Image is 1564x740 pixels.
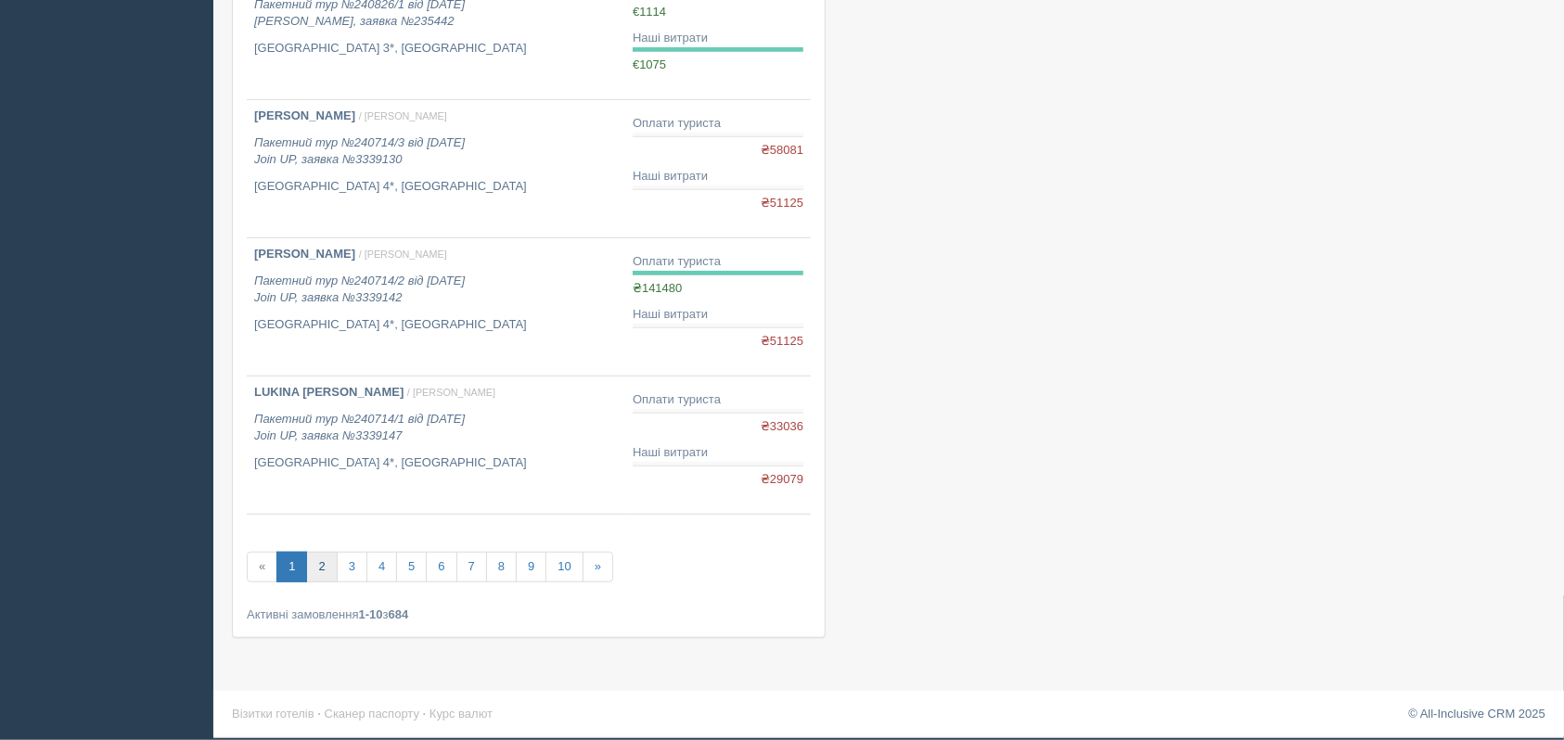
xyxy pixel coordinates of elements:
[516,552,546,582] a: 9
[396,552,427,582] a: 5
[633,30,803,47] div: Наші витрати
[761,195,803,212] span: ₴51125
[359,249,447,260] span: / [PERSON_NAME]
[359,110,447,121] span: / [PERSON_NAME]
[429,707,493,721] a: Курс валют
[247,100,625,237] a: [PERSON_NAME] / [PERSON_NAME] Пакетний тур №240714/3 від [DATE]Join UP, заявка №3339130 [GEOGRAPH...
[633,5,666,19] span: €1114
[407,387,495,398] span: / [PERSON_NAME]
[247,552,277,582] span: «
[545,552,583,582] a: 10
[317,707,321,721] span: ·
[254,40,618,57] p: [GEOGRAPHIC_DATA] 3*, [GEOGRAPHIC_DATA]
[232,707,314,721] a: Візитки готелів
[337,552,367,582] a: 3
[366,552,397,582] a: 4
[247,376,625,514] a: LUKINA [PERSON_NAME] / [PERSON_NAME] Пакетний тур №240714/1 від [DATE]Join UP, заявка №3339147 [G...
[306,552,337,582] a: 2
[633,115,803,133] div: Оплати туриста
[247,606,811,623] div: Активні замовлення з
[423,707,427,721] span: ·
[633,57,666,71] span: €1075
[1408,707,1545,721] a: © All-Inclusive CRM 2025
[359,607,383,621] b: 1-10
[254,412,465,443] i: Пакетний тур №240714/1 від [DATE] Join UP, заявка №3339147
[633,253,803,271] div: Оплати туриста
[633,168,803,185] div: Наші витрати
[254,108,355,122] b: [PERSON_NAME]
[254,454,618,472] p: [GEOGRAPHIC_DATA] 4*, [GEOGRAPHIC_DATA]
[254,247,355,261] b: [PERSON_NAME]
[633,391,803,409] div: Оплати туриста
[254,178,618,196] p: [GEOGRAPHIC_DATA] 4*, [GEOGRAPHIC_DATA]
[633,281,682,295] span: ₴141480
[426,552,456,582] a: 6
[254,316,618,334] p: [GEOGRAPHIC_DATA] 4*, [GEOGRAPHIC_DATA]
[633,444,803,462] div: Наші витрати
[761,142,803,159] span: ₴58081
[761,418,803,436] span: ₴33036
[486,552,517,582] a: 8
[633,306,803,324] div: Наші витрати
[456,552,487,582] a: 7
[254,385,404,399] b: LUKINA [PERSON_NAME]
[247,238,625,376] a: [PERSON_NAME] / [PERSON_NAME] Пакетний тур №240714/2 від [DATE]Join UP, заявка №3339142 [GEOGRAPH...
[254,135,465,167] i: Пакетний тур №240714/3 від [DATE] Join UP, заявка №3339130
[761,471,803,489] span: ₴29079
[389,607,409,621] b: 684
[254,274,465,305] i: Пакетний тур №240714/2 від [DATE] Join UP, заявка №3339142
[325,707,419,721] a: Сканер паспорту
[276,552,307,582] a: 1
[761,333,803,351] span: ₴51125
[583,552,613,582] a: »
